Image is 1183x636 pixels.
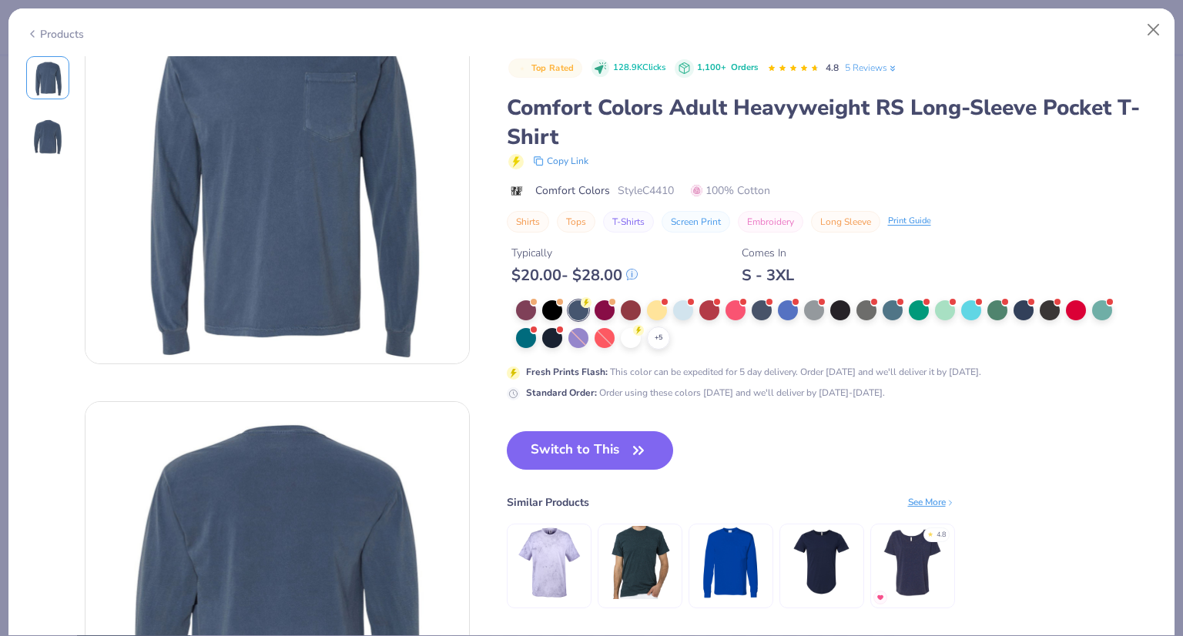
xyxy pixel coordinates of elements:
[603,526,676,599] img: Los Angeles Apparel S/S Cotton-Poly Crew 3.8 Oz
[618,182,674,199] span: Style C4410
[742,245,794,261] div: Comes In
[1139,15,1168,45] button: Close
[516,62,528,75] img: Top Rated sort
[785,526,858,599] img: Bella + Canvas Mens Jersey Short Sleeve Tee With Curved Hem
[507,93,1158,152] div: Comfort Colors Adult Heavyweight RS Long-Sleeve Pocket T-Shirt
[557,211,595,233] button: Tops
[526,365,981,379] div: This color can be expedited for 5 day delivery. Order [DATE] and we'll deliver it by [DATE].
[603,211,654,233] button: T-Shirts
[512,526,585,599] img: Comfort Colors Colorblast Heavyweight T-Shirt
[694,526,767,599] img: Hanes Authentic Long Sleeve Pocket T-Shirt
[26,26,84,42] div: Products
[876,593,885,602] img: MostFav.gif
[908,495,955,509] div: See More
[29,59,66,96] img: Front
[927,530,933,536] div: ★
[888,215,931,228] div: Print Guide
[738,211,803,233] button: Embroidery
[613,62,665,75] span: 128.9K Clicks
[526,386,885,400] div: Order using these colors [DATE] and we'll deliver by [DATE]-[DATE].
[691,182,770,199] span: 100% Cotton
[535,182,610,199] span: Comfort Colors
[742,266,794,285] div: S - 3XL
[531,64,575,72] span: Top Rated
[508,59,582,79] button: Badge Button
[507,494,589,510] div: Similar Products
[528,152,593,170] button: copy to clipboard
[511,266,638,285] div: $ 20.00 - $ 28.00
[507,185,528,197] img: brand logo
[526,387,597,399] strong: Standard Order :
[826,62,839,74] span: 4.8
[511,245,638,261] div: Typically
[662,211,730,233] button: Screen Print
[507,431,674,470] button: Switch to This
[29,118,66,155] img: Back
[845,61,898,75] a: 5 Reviews
[767,56,819,81] div: 4.8 Stars
[876,526,949,599] img: Bella + Canvas Ladies' Slouchy T-Shirt
[526,366,608,378] strong: Fresh Prints Flash :
[937,530,946,541] div: 4.8
[811,211,880,233] button: Long Sleeve
[507,211,549,233] button: Shirts
[655,333,662,343] span: + 5
[697,62,758,75] div: 1,100+
[731,62,758,73] span: Orders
